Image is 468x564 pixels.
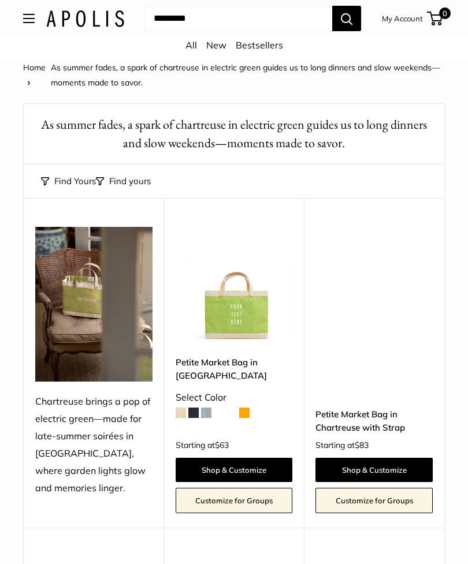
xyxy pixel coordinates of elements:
img: Apolis [46,10,124,27]
input: Search... [144,6,332,31]
h1: As summer fades, a spark of chartreuse in electric green guides us to long dinners and slow weeke... [41,115,427,152]
a: Customize for Groups [176,488,293,513]
button: Filter collection [96,173,151,189]
span: As summer fades, a spark of chartreuse in electric green guides us to long dinners and slow weeke... [51,62,440,88]
a: 0 [428,12,443,25]
img: Petite Market Bag in Chartreuse [176,227,293,344]
div: Chartreuse brings a pop of electric green—made for late-summer soirées in [GEOGRAPHIC_DATA], wher... [35,393,153,496]
a: Petite Market Bag in Chartreuse with Strap [315,408,433,435]
a: Petite Market Bag in Chartreuse with StrapPetite Market Bag in Chartreuse with Strap [315,227,433,344]
a: Customize for Groups [315,488,433,513]
a: Home [23,62,46,73]
span: Starting at [176,441,229,449]
button: Find Yours [41,173,96,189]
a: Petite Market Bag in ChartreusePetite Market Bag in Chartreuse [176,227,293,344]
span: $63 [215,440,229,450]
a: My Account [382,12,423,25]
nav: Breadcrumb [23,60,445,90]
span: $83 [355,440,369,450]
a: Bestsellers [236,39,283,51]
a: New [206,39,226,51]
div: Select Color [176,389,293,406]
a: Shop & Customize [315,458,433,482]
a: Shop & Customize [176,458,293,482]
span: 0 [439,8,451,19]
button: Search [332,6,361,31]
button: Open menu [23,14,35,23]
a: Petite Market Bag in [GEOGRAPHIC_DATA] [176,356,293,383]
a: All [185,39,197,51]
span: Starting at [315,441,369,449]
img: Chartreuse brings a pop of electric green—made for late-summer soirées in Larchmont, where garden... [35,227,153,382]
